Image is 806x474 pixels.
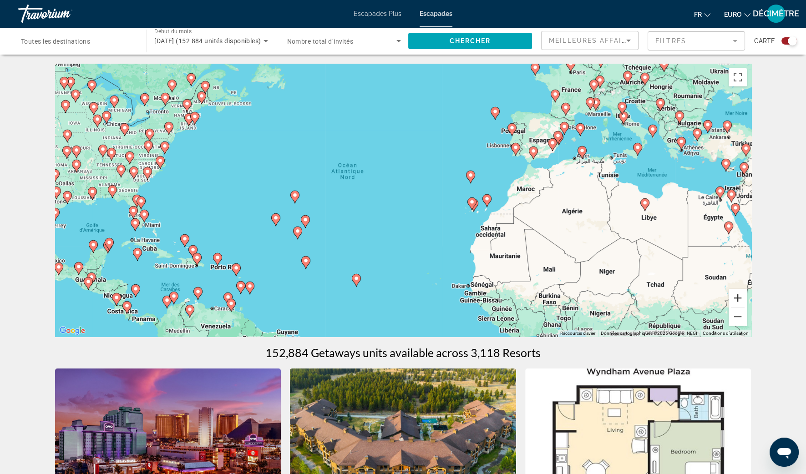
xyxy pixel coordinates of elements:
button: Changer de devise [724,8,750,21]
h1: 152,884 Getaways units available across 3,118 Resorts [265,346,541,359]
img: Google (en anglais) [57,325,87,337]
span: Nombre total d’invités [287,38,354,45]
span: [DATE] (152 884 unités disponibles) [154,37,261,45]
a: Conditions d’utilisation (s’ouvre dans un nouvel onglet) [703,331,749,336]
span: Données cartographiques ©2025 Google, INEGI [601,331,697,336]
mat-select: Trier par [549,35,631,46]
button: Filtre [648,31,745,51]
span: Carte [754,35,775,47]
span: Fr [694,11,702,18]
span: Toutes les destinations [21,38,90,45]
a: Escapades [420,10,452,17]
iframe: Bouton de lancement de la fenêtre de messagerie [770,438,799,467]
a: Escapades Plus [354,10,401,17]
button: Passer en plein écran [729,68,747,86]
span: Chercher [449,37,491,45]
button: Zoom avant [729,289,747,307]
span: EURO [724,11,742,18]
span: Meilleures affaires [549,37,636,44]
a: Ouvrir cette zone dans Google Maps (dans une nouvelle fenêtre) [57,325,87,337]
button: Raccourcis clavier [560,330,595,337]
span: Début du mois [154,28,192,35]
button: Menu utilisateur [764,4,788,23]
span: DÉCIMÈTRE [753,9,799,18]
button: Chercher [408,33,532,49]
a: Travorium [18,2,109,25]
button: Zoom arrière [729,308,747,326]
button: Changer la langue [694,8,710,21]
